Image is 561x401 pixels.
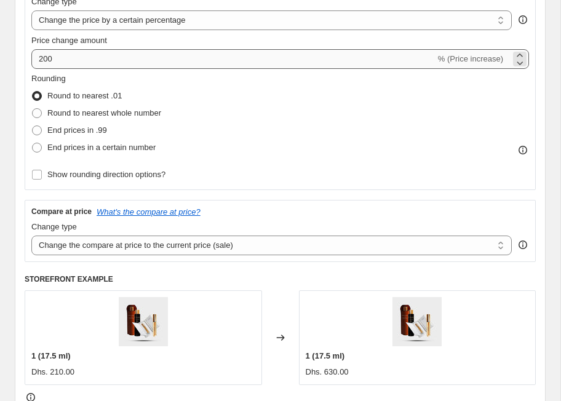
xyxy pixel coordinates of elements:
[47,170,165,179] span: Show rounding direction options?
[392,297,442,346] img: 1-puredistance-312293_80x.jpg
[47,143,156,152] span: End prices in a certain number
[47,91,122,100] span: Round to nearest .01
[31,222,77,231] span: Change type
[31,366,74,378] div: Dhs. 210.00
[517,239,529,251] div: help
[31,207,92,216] h3: Compare at price
[97,207,201,216] button: What's the compare at price?
[31,351,71,360] span: 1 (17.5 ml)
[119,297,168,346] img: 1-puredistance-312293_80x.jpg
[47,125,107,135] span: End prices in .99
[306,351,345,360] span: 1 (17.5 ml)
[47,108,161,117] span: Round to nearest whole number
[31,49,436,69] input: -15
[31,36,107,45] span: Price change amount
[438,54,503,63] span: % (Price increase)
[306,366,349,378] div: Dhs. 630.00
[25,274,536,284] h6: STOREFRONT EXAMPLE
[31,74,66,83] span: Rounding
[517,14,529,26] div: help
